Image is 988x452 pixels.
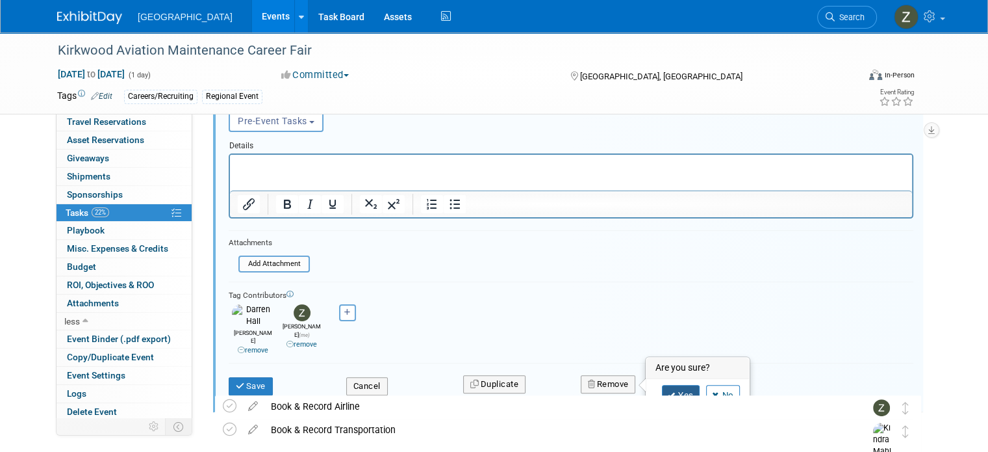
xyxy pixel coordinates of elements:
span: Search [835,12,865,22]
div: [PERSON_NAME] [281,321,323,349]
span: Giveaways [67,153,109,163]
img: Zoe Graham [294,304,310,321]
a: Asset Reservations [57,131,192,149]
a: remove [238,346,268,354]
a: Event Settings [57,367,192,384]
div: Regional Event [202,90,262,103]
a: No [706,385,740,406]
span: Logs [67,388,86,399]
i: Move task [902,425,909,438]
span: to [85,69,97,79]
a: Tasks22% [57,204,192,222]
div: Event Format [788,68,915,87]
td: Personalize Event Tab Strip [143,418,166,435]
button: Italic [299,195,321,213]
button: Duplicate [463,375,526,393]
span: Travel Reservations [67,116,146,127]
a: Copy/Duplicate Event [57,349,192,366]
button: Pre-Event Tasks [229,110,323,132]
img: Zoe Graham [894,5,918,29]
span: Shipments [67,171,110,181]
button: Superscript [383,195,405,213]
button: Underline [322,195,344,213]
span: Pre-Event Tasks [238,116,307,126]
a: edit [242,424,264,436]
div: Tag Contributors [229,287,913,301]
button: Committed [277,68,354,82]
span: Copy/Duplicate Event [67,352,154,362]
a: Shipments [57,168,192,185]
span: (me) [299,332,310,338]
span: Playbook [67,225,105,235]
span: [GEOGRAPHIC_DATA], [GEOGRAPHIC_DATA] [580,72,742,81]
button: Remove [581,375,636,393]
a: Yes [662,385,700,406]
button: Bullet list [444,195,466,213]
span: Delete Event [67,406,117,417]
span: Asset Reservations [67,135,144,145]
span: Sponsorships [67,189,123,200]
h3: Are you sure? [646,358,749,379]
span: ROI, Objectives & ROO [67,280,154,290]
div: Book & Record Transportation [264,419,847,441]
span: Misc. Expenses & Credits [67,243,168,254]
span: less [64,316,80,326]
div: Book & Record Airline [264,395,847,418]
span: [GEOGRAPHIC_DATA] [138,12,233,22]
div: Attachments [229,237,310,248]
a: Travel Reservations [57,113,192,131]
a: Sponsorships [57,186,192,204]
img: Format-Inperson.png [869,70,882,80]
a: Playbook [57,222,192,239]
a: Delete Event [57,403,192,421]
div: Details [229,135,913,153]
button: Numbered list [421,195,443,213]
img: Zoe Graham [873,399,890,416]
a: ROI, Objectives & ROO [57,276,192,294]
span: (1 day) [127,71,151,79]
span: Attachments [67,298,119,308]
button: Save [229,377,273,395]
td: Tags [57,89,112,104]
iframe: Rich Text Area [230,155,912,191]
button: Subscript [360,195,382,213]
a: Budget [57,258,192,276]
a: Event Binder (.pdf export) [57,330,192,348]
a: Attachments [57,295,192,312]
td: Toggle Event Tabs [166,418,192,435]
span: [DATE] [DATE] [57,68,125,80]
a: Search [817,6,877,29]
button: Insert/edit link [238,195,260,213]
div: Event Rating [879,89,914,96]
button: Bold [276,195,298,213]
div: Careers/Recruiting [124,90,197,103]
a: Edit [91,92,112,101]
div: [PERSON_NAME] [232,328,274,356]
a: remove [286,340,317,349]
span: 22% [92,207,109,217]
a: edit [242,401,264,412]
img: Darren Hall [232,304,274,327]
span: Event Binder (.pdf export) [67,334,171,344]
i: Move task [902,402,909,414]
div: Kirkwood Aviation Maintenance Career Fair [53,39,842,62]
a: Misc. Expenses & Credits [57,240,192,258]
div: In-Person [884,70,915,80]
a: Logs [57,385,192,403]
span: Tasks [66,207,109,218]
a: less [57,313,192,330]
button: Cancel [346,377,388,395]
span: Event Settings [67,370,125,380]
span: Budget [67,261,96,272]
a: Giveaways [57,150,192,167]
img: ExhibitDay [57,11,122,24]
